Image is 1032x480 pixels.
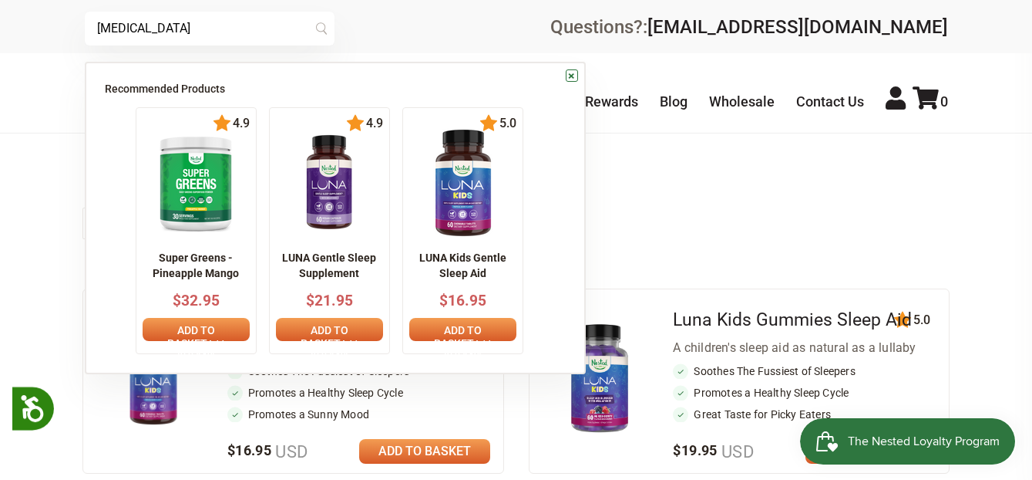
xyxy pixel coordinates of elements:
input: Try "Sleeping" [85,12,334,46]
img: NN_LUNA_US_60_front_1_x140.png [287,129,371,237]
img: Luna Kids Gummies Sleep Aid [554,320,645,439]
span: $16.95 [439,292,486,309]
span: 4.9 [365,117,383,130]
img: LUNA Kids Gentle Sleep Aid [108,334,199,425]
li: Great Taste for Picky Eaters [673,407,936,422]
a: Blog [660,93,687,110]
button: Next [526,215,556,246]
span: $21.95 [306,292,353,309]
span: $32.95 [173,292,220,309]
a: [EMAIL_ADDRESS][DOMAIN_NAME] [647,16,948,38]
a: Add to basket [409,318,516,341]
li: Soothes The Fussiest of Sleepers [673,363,936,379]
p: Super Greens - Pineapple Mango [143,251,250,281]
a: Contact Us [796,93,864,110]
a: × [566,69,578,82]
p: LUNA Kids Gentle Sleep Aid [409,251,516,281]
div: A children's sleep aid as natural as a lullaby [673,339,936,357]
span: Recommended Products [105,83,225,95]
iframe: Button to open loyalty program pop-up [800,418,1017,465]
li: Promotes a Healthy Sleep Cycle [673,385,936,401]
img: star.svg [346,114,365,133]
a: Nested Rewards [537,93,638,110]
button: Previous [101,215,132,246]
li: Promotes a Sunny Mood [227,407,491,422]
img: star.svg [479,114,498,133]
a: Wholesale [709,93,775,110]
a: Add to basket [143,318,250,341]
div: Questions?: [550,18,948,36]
li: Promotes a Healthy Sleep Cycle [227,385,491,401]
span: 0 [940,93,948,110]
img: star.svg [213,114,231,133]
span: 4.9 [231,117,250,130]
span: $19.95 [673,442,754,458]
a: Add to basket [276,318,383,341]
span: USD [718,442,754,461]
img: 1_edfe67ed-9f0f-4eb3-a1ff-0a9febdc2b11_x140.png [409,129,517,237]
img: imgpsh_fullsize_anim_-_2025-02-26T222351.371_x140.png [149,129,243,237]
span: USD [271,442,308,461]
a: Luna Kids Gummies Sleep Aid [673,309,912,330]
span: 5.0 [498,117,516,130]
p: LUNA Gentle Sleep Supplement [276,251,383,281]
span: $16.95 [227,442,308,458]
a: 0 [913,93,948,110]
